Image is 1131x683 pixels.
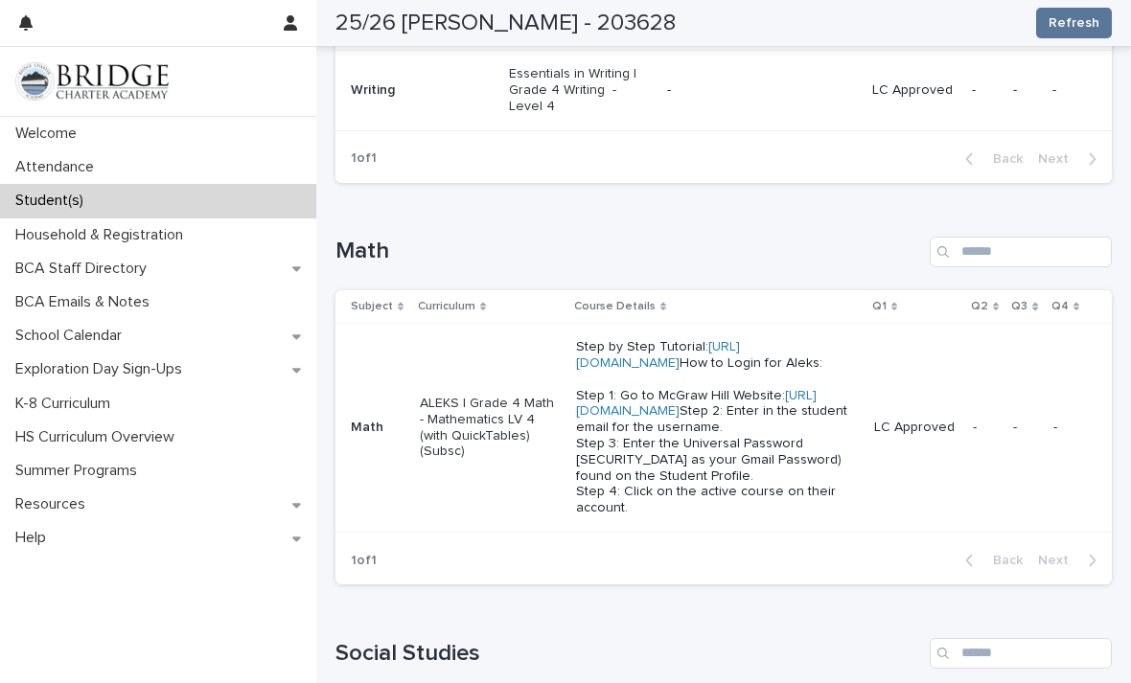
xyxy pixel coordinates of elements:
p: Exploration Day Sign-Ups [8,360,197,378]
p: - [1052,82,1081,99]
p: Q2 [971,296,988,317]
button: Refresh [1036,8,1112,38]
p: - [972,82,998,99]
input: Search [930,638,1112,669]
button: Next [1030,552,1112,569]
span: Next [1038,554,1080,567]
h2: 25/26 [PERSON_NAME] - 203628 [335,10,676,37]
p: Summer Programs [8,462,152,480]
a: [URL][DOMAIN_NAME] [576,340,740,370]
p: ALEKS | Grade 4 Math - Mathematics LV 4 (with QuickTables) (Subsc) [420,396,557,460]
span: Back [981,152,1023,166]
input: Search [930,237,1112,267]
p: - [1053,420,1081,436]
p: Math [351,420,404,436]
tr: WritingEssentials in Writing | Grade 4 Writing - Level 4-LC Approved--- [335,51,1112,130]
tr: MathALEKS | Grade 4 Math - Mathematics LV 4 (with QuickTables) (Subsc)Step by Step Tutorial:[URL]... [335,324,1112,533]
p: Attendance [8,158,109,176]
p: Essentials in Writing | Grade 4 Writing - Level 4 [509,66,646,114]
span: Back [981,554,1023,567]
p: BCA Staff Directory [8,260,162,278]
span: Refresh [1049,13,1099,33]
p: School Calendar [8,327,137,345]
button: Next [1030,150,1112,168]
p: LC Approved [874,420,958,436]
h1: Social Studies [335,640,922,668]
p: HS Curriculum Overview [8,428,190,446]
p: Student(s) [8,192,99,210]
h1: Math [335,238,922,265]
p: Q3 [1011,296,1027,317]
p: - [667,82,858,99]
span: Next [1038,152,1080,166]
img: V1C1m3IdTEidaUdm9Hs0 [15,62,169,101]
p: 1 of 1 [335,135,392,182]
p: 1 of 1 [335,537,392,584]
p: Resources [8,495,101,513]
p: Welcome [8,125,92,143]
p: Q1 [872,296,887,317]
p: Q4 [1051,296,1069,317]
p: Curriculum [418,296,475,317]
p: - [1013,82,1038,99]
button: Back [950,552,1030,569]
p: - [1013,420,1037,436]
p: Course Details [574,296,656,317]
button: Back [950,150,1030,168]
p: Household & Registration [8,226,198,244]
p: Writing [351,82,488,99]
p: Step by Step Tutorial: How to Login for Aleks: Step 1: Go to McGraw Hill Website: Step 2: Enter i... [576,339,850,516]
p: LC Approved [872,82,957,99]
p: Subject [351,296,393,317]
p: K-8 Curriculum [8,395,126,413]
p: BCA Emails & Notes [8,293,165,311]
p: Help [8,529,61,547]
p: - [973,420,998,436]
